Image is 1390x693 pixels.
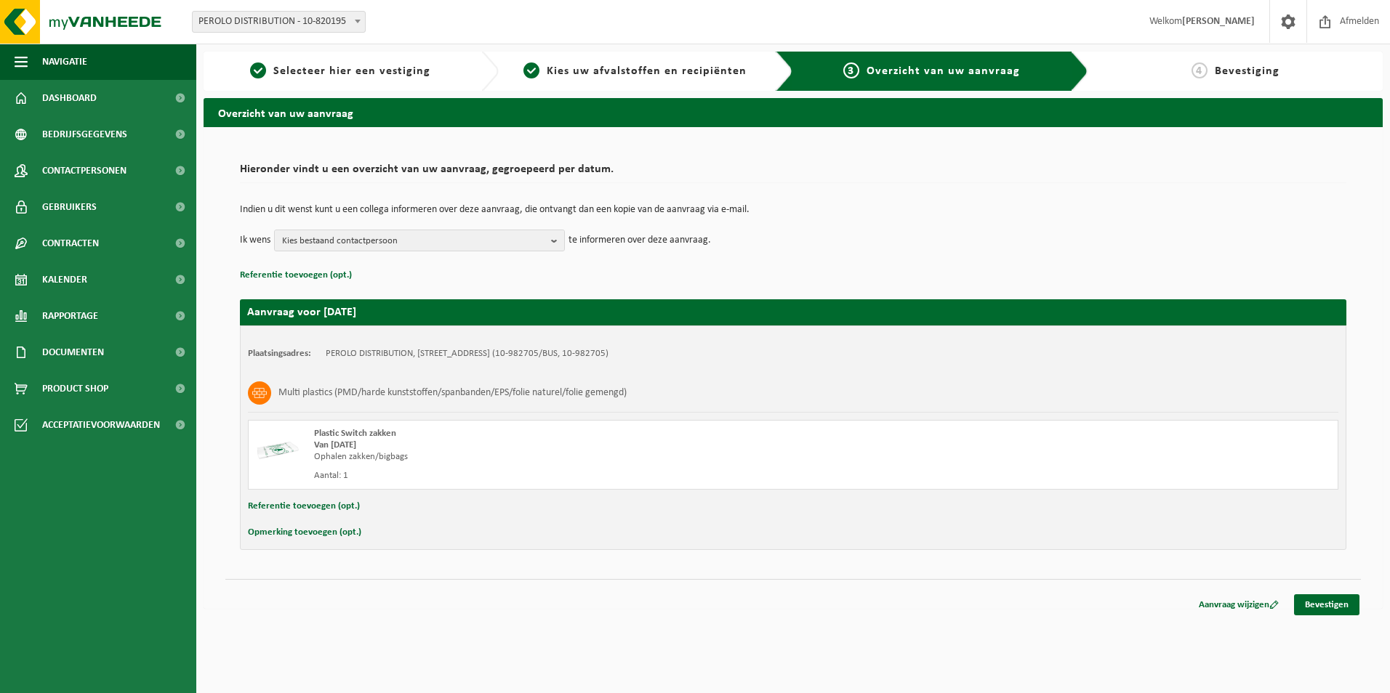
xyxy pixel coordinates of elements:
[506,62,765,80] a: 2Kies uw afvalstoffen en recipiënten
[240,266,352,285] button: Referentie toevoegen (opt.)
[42,334,104,370] span: Documenten
[867,65,1020,77] span: Overzicht van uw aanvraag
[248,523,361,542] button: Opmerking toevoegen (opt.)
[42,189,97,225] span: Gebruikers
[248,349,311,358] strong: Plaatsingsadres:
[1215,65,1279,77] span: Bevestiging
[42,298,98,334] span: Rapportage
[240,230,270,251] p: Ik wens
[42,44,87,80] span: Navigatie
[274,230,565,251] button: Kies bestaand contactpersoon
[247,307,356,318] strong: Aanvraag voor [DATE]
[192,11,366,33] span: PEROLO DISTRIBUTION - 10-820195
[204,98,1383,126] h2: Overzicht van uw aanvraag
[843,62,859,78] span: 3
[42,262,87,298] span: Kalender
[314,451,851,463] div: Ophalen zakken/bigbags
[42,80,97,116] span: Dashboard
[314,429,396,438] span: Plastic Switch zakken
[42,370,108,407] span: Product Shop
[248,497,360,516] button: Referentie toevoegen (opt.)
[569,230,711,251] p: te informeren over deze aanvraag.
[273,65,430,77] span: Selecteer hier een vestiging
[240,163,1346,183] h2: Hieronder vindt u een overzicht van uw aanvraag, gegroepeerd per datum.
[240,205,1346,215] p: Indien u dit wenst kunt u een collega informeren over deze aanvraag, die ontvangt dan een kopie v...
[547,65,747,77] span: Kies uw afvalstoffen en recipiënten
[42,407,160,443] span: Acceptatievoorwaarden
[523,62,539,78] span: 2
[314,470,851,482] div: Aantal: 1
[326,348,608,360] td: PEROLO DISTRIBUTION, [STREET_ADDRESS] (10-982705/BUS, 10-982705)
[1294,594,1359,615] a: Bevestigen
[282,230,545,252] span: Kies bestaand contactpersoon
[314,440,356,450] strong: Van [DATE]
[1188,594,1290,615] a: Aanvraag wijzigen
[250,62,266,78] span: 1
[1192,62,1208,78] span: 4
[1182,16,1255,27] strong: [PERSON_NAME]
[211,62,470,80] a: 1Selecteer hier een vestiging
[42,116,127,153] span: Bedrijfsgegevens
[42,153,126,189] span: Contactpersonen
[193,12,365,32] span: PEROLO DISTRIBUTION - 10-820195
[256,428,300,471] img: LP-SK-00500-LPE-16.png
[42,225,99,262] span: Contracten
[278,381,627,405] h3: Multi plastics (PMD/harde kunststoffen/spanbanden/EPS/folie naturel/folie gemengd)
